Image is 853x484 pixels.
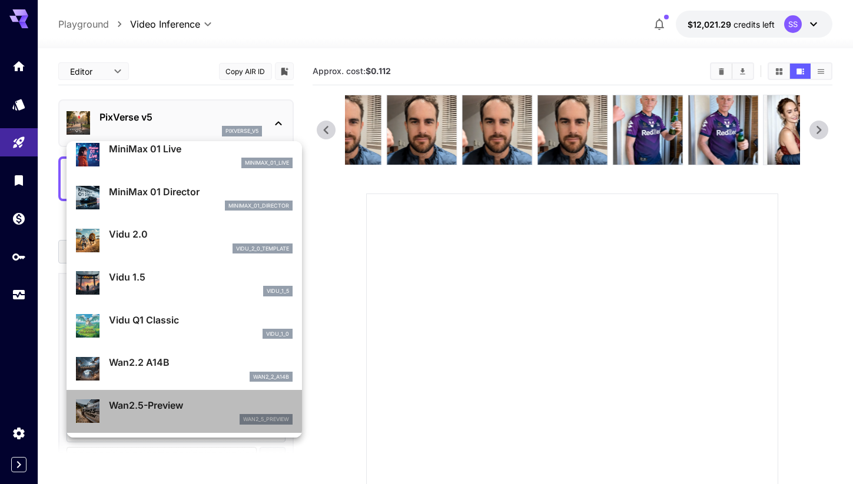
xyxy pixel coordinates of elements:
[109,313,293,327] p: Vidu Q1 Classic
[109,398,293,412] p: Wan2.5-Preview
[243,415,289,423] p: wan2_5_preview
[76,137,293,173] div: MiniMax 01 Liveminimax_01_live
[228,202,289,210] p: minimax_01_director
[76,351,293,386] div: Wan2.2 A14Bwan2_2_a14b
[267,287,289,295] p: vidu_1_5
[76,393,293,429] div: Wan2.5-Previewwan2_5_preview
[76,265,293,301] div: Vidu 1.5vidu_1_5
[253,373,289,381] p: wan2_2_a14b
[76,180,293,216] div: MiniMax 01 Directorminimax_01_director
[109,355,293,369] p: Wan2.2 A14B
[266,330,289,338] p: vidu_1_0
[109,142,293,156] p: MiniMax 01 Live
[76,222,293,258] div: Vidu 2.0vidu_2_0_template
[236,245,289,253] p: vidu_2_0_template
[245,159,289,167] p: minimax_01_live
[109,227,293,241] p: Vidu 2.0
[109,185,293,199] p: MiniMax 01 Director
[109,270,293,284] p: Vidu 1.5
[76,308,293,344] div: Vidu Q1 Classicvidu_1_0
